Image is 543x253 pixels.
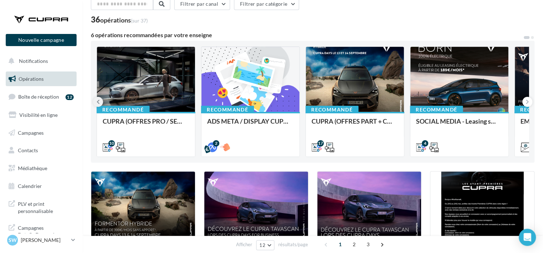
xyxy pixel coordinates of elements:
[422,140,428,147] div: 4
[6,34,77,46] button: Nouvelle campagne
[19,76,44,82] span: Opérations
[362,239,374,250] span: 3
[4,125,78,140] a: Campagnes
[91,16,148,24] div: 36
[207,118,294,132] div: ADS META / DISPLAY CUPRA DAYS Septembre 2025
[4,196,78,217] a: PLV et print personnalisable
[236,241,252,248] span: Afficher
[4,108,78,123] a: Visibilité en ligne
[18,223,74,238] span: Campagnes DataOnDemand
[4,220,78,241] a: Campagnes DataOnDemand
[4,179,78,194] a: Calendrier
[91,32,523,38] div: 6 opérations recommandées par votre enseigne
[317,140,324,147] div: 17
[213,140,219,147] div: 2
[131,18,148,24] span: (sur 37)
[97,106,150,114] div: Recommandé
[21,237,68,244] p: [PERSON_NAME]
[4,89,78,104] a: Boîte de réception12
[4,71,78,86] a: Opérations
[416,118,503,132] div: SOCIAL MEDIA - Leasing social électrique - CUPRA Born
[259,242,265,248] span: 12
[334,239,346,250] span: 1
[312,118,398,132] div: CUPRA (OFFRES PART + CUPRA DAYS / SEPT) - SOCIAL MEDIA
[9,237,17,244] span: SW
[348,239,360,250] span: 2
[65,94,74,100] div: 12
[18,94,59,100] span: Boîte de réception
[201,106,254,114] div: Recommandé
[519,229,536,246] div: Open Intercom Messenger
[18,147,38,153] span: Contacts
[100,17,148,23] div: opérations
[18,129,44,135] span: Campagnes
[19,58,48,64] span: Notifications
[305,106,358,114] div: Recommandé
[18,199,74,214] span: PLV et print personnalisable
[18,183,42,189] span: Calendrier
[18,165,47,171] span: Médiathèque
[278,241,308,248] span: résultats/page
[108,140,115,147] div: 10
[4,161,78,176] a: Médiathèque
[6,233,77,247] a: SW [PERSON_NAME]
[19,112,58,118] span: Visibilité en ligne
[4,143,78,158] a: Contacts
[103,118,189,132] div: CUPRA (OFFRES PRO / SEPT) - SOCIAL MEDIA
[4,54,75,69] button: Notifications
[256,240,274,250] button: 12
[410,106,463,114] div: Recommandé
